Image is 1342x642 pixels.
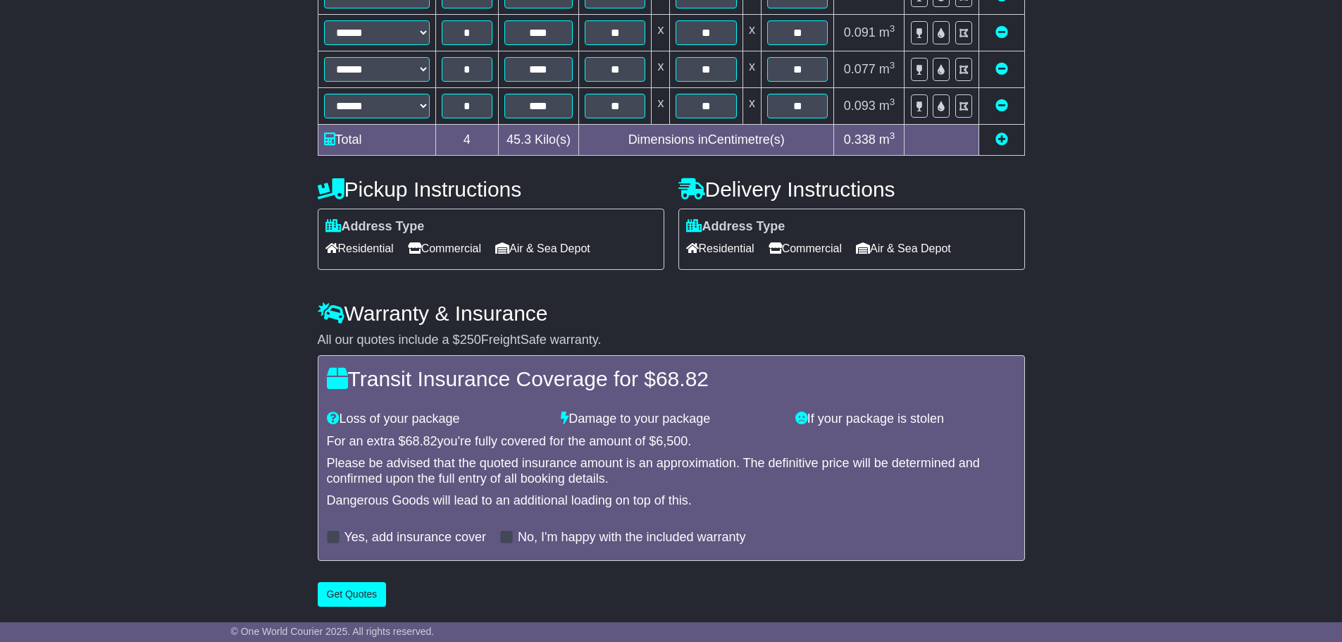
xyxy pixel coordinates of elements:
button: Get Quotes [318,582,387,607]
td: x [743,87,761,124]
span: m [879,25,895,39]
td: Kilo(s) [498,124,578,155]
div: Dangerous Goods will lead to an additional loading on top of this. [327,493,1016,509]
td: x [652,14,670,51]
span: m [879,62,895,76]
label: Yes, add insurance cover [344,530,486,545]
span: Commercial [769,237,842,259]
a: Remove this item [995,62,1008,76]
span: 0.077 [844,62,876,76]
div: Please be advised that the quoted insurance amount is an approximation. The definitive price will... [327,456,1016,486]
div: Damage to your package [554,412,788,427]
td: Dimensions in Centimetre(s) [578,124,834,155]
span: Air & Sea Depot [856,237,951,259]
label: No, I'm happy with the included warranty [518,530,746,545]
a: Remove this item [995,99,1008,113]
span: Air & Sea Depot [495,237,590,259]
span: Commercial [408,237,481,259]
sup: 3 [890,60,895,70]
span: 68.82 [406,434,437,448]
span: 0.091 [844,25,876,39]
span: © One World Courier 2025. All rights reserved. [231,626,435,637]
td: x [743,14,761,51]
td: Total [318,124,435,155]
span: 68.82 [656,367,709,390]
div: For an extra $ you're fully covered for the amount of $ . [327,434,1016,450]
td: x [743,51,761,87]
h4: Transit Insurance Coverage for $ [327,367,1016,390]
span: m [879,99,895,113]
div: Loss of your package [320,412,554,427]
h4: Pickup Instructions [318,178,664,201]
label: Address Type [686,219,785,235]
h4: Warranty & Insurance [318,302,1025,325]
td: x [652,51,670,87]
span: 6,500 [656,434,688,448]
sup: 3 [890,23,895,34]
a: Add new item [995,132,1008,147]
span: 0.338 [844,132,876,147]
sup: 3 [890,97,895,107]
div: If your package is stolen [788,412,1023,427]
td: 4 [435,124,498,155]
td: x [652,87,670,124]
span: 45.3 [507,132,531,147]
label: Address Type [325,219,425,235]
span: m [879,132,895,147]
a: Remove this item [995,25,1008,39]
h4: Delivery Instructions [678,178,1025,201]
span: Residential [686,237,754,259]
span: 0.093 [844,99,876,113]
span: 250 [460,333,481,347]
div: All our quotes include a $ FreightSafe warranty. [318,333,1025,348]
span: Residential [325,237,394,259]
sup: 3 [890,130,895,141]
